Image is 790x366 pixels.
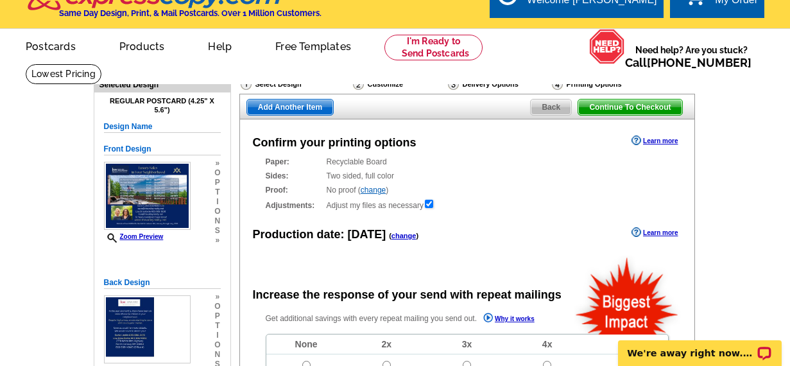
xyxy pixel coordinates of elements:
[214,168,220,178] span: o
[574,256,680,335] img: biggestImpact.png
[5,30,96,60] a: Postcards
[214,236,220,245] span: »
[214,311,220,321] span: p
[253,134,416,152] div: Confirm your printing options
[610,326,790,366] iframe: LiveChat chat widget
[247,100,333,115] span: Add Another Item
[246,99,334,116] a: Add Another Item
[266,170,323,182] strong: Sides:
[214,302,220,311] span: o
[348,228,386,241] span: [DATE]
[104,121,221,133] h5: Design Name
[253,226,419,243] div: Production date:
[214,216,220,226] span: n
[255,30,372,60] a: Free Templates
[448,78,459,90] img: Delivery Options
[266,335,347,354] td: None
[214,197,220,207] span: i
[214,331,220,340] span: i
[266,200,323,211] strong: Adjustments:
[266,184,323,196] strong: Proof:
[578,100,682,115] span: Continue To Checkout
[447,78,551,94] div: Delivery Options
[99,30,185,60] a: Products
[266,198,669,211] div: Adjust my files as necessary
[104,295,191,363] img: small-thumb.jpg
[59,8,322,18] h4: Same Day Design, Print, & Mail Postcards. Over 1 Million Customers.
[507,335,587,354] td: 4x
[631,227,678,238] a: Learn more
[266,156,323,168] strong: Paper:
[187,30,252,60] a: Help
[647,56,751,69] a: [PHONE_NUMBER]
[214,187,220,197] span: t
[266,184,669,196] div: No proof ( )
[347,335,427,354] td: 2x
[104,277,221,289] h5: Back Design
[241,78,252,90] img: Select Design
[353,78,364,90] img: Customize
[104,143,221,155] h5: Front Design
[427,335,507,354] td: 3x
[214,321,220,331] span: t
[483,313,535,326] a: Why it works
[214,226,220,236] span: s
[214,292,220,302] span: »
[551,78,663,94] div: Printing Options
[266,170,669,182] div: Two sided, full color
[104,162,191,230] img: small-thumb.jpg
[239,78,352,94] div: Select Design
[625,44,758,69] span: Need help? Are you stuck?
[104,233,164,240] a: Zoom Preview
[214,178,220,187] span: p
[214,159,220,168] span: »
[361,186,386,195] a: change
[214,340,220,350] span: o
[266,311,562,326] p: Get additional savings with every repeat mailing you send out.
[214,207,220,216] span: o
[589,29,625,64] img: help
[266,156,669,168] div: Recyclable Board
[587,335,667,354] td: 5x
[391,232,416,240] a: change
[625,56,751,69] span: Call
[214,350,220,360] span: n
[389,232,418,240] span: ( )
[352,78,447,91] div: Customize
[530,99,572,116] a: Back
[104,97,221,114] h4: Regular Postcard (4.25" x 5.6")
[552,78,563,90] img: Printing Options & Summary
[253,286,562,304] div: Increase the response of your send with repeat mailings
[631,135,678,146] a: Learn more
[94,78,230,91] div: Selected Design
